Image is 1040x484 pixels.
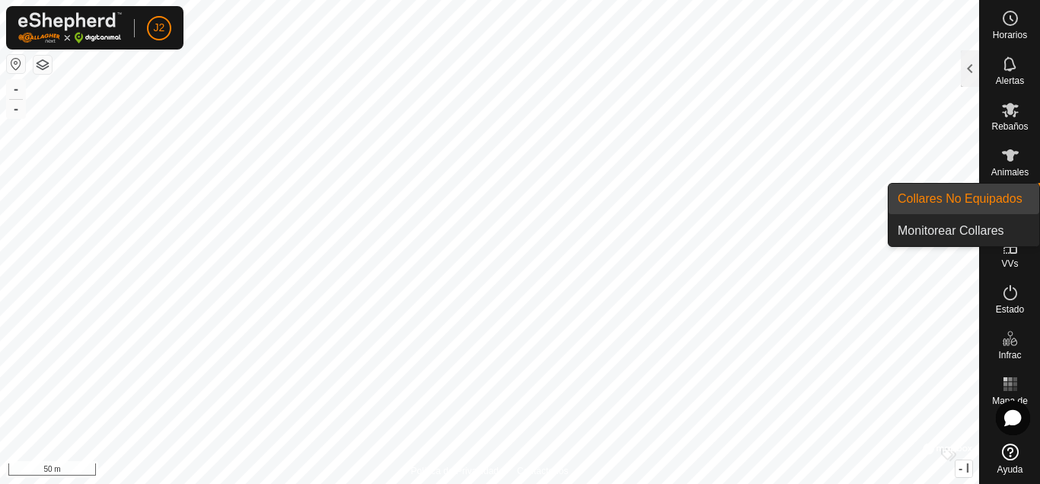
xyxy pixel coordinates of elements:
[959,462,969,475] span: - I
[996,76,1024,85] span: Alertas
[18,12,122,43] img: Logo Gallagher
[898,222,1004,240] span: Monitorear Collares
[955,460,972,477] button: - I
[997,465,1023,474] span: Ayuda
[837,188,962,207] span: Collares No Equipados
[993,30,1027,40] span: Horarios
[837,220,943,239] span: Monitorear Collares
[154,20,165,36] span: J2
[996,305,1024,314] span: Estado
[991,122,1028,131] span: Rebaños
[898,190,1022,208] span: Collares No Equipados
[33,56,52,74] button: Capas del Mapa
[828,214,978,245] a: Monitorear Collares
[980,438,1040,480] a: Ayuda
[984,396,1036,415] span: Mapa de Calor
[517,464,568,478] a: Contáctenos
[7,100,25,118] button: -
[991,168,1029,177] span: Animales
[411,464,499,478] a: Política de Privacidad
[888,216,1039,246] a: Monitorear Collares
[888,184,1039,214] a: Collares No Equipados
[998,351,1021,360] span: Infrac
[7,80,25,98] button: -
[828,182,978,213] a: Collares No Equipados
[7,55,25,73] button: Restabletablecer Mapa
[1001,259,1018,268] span: VVs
